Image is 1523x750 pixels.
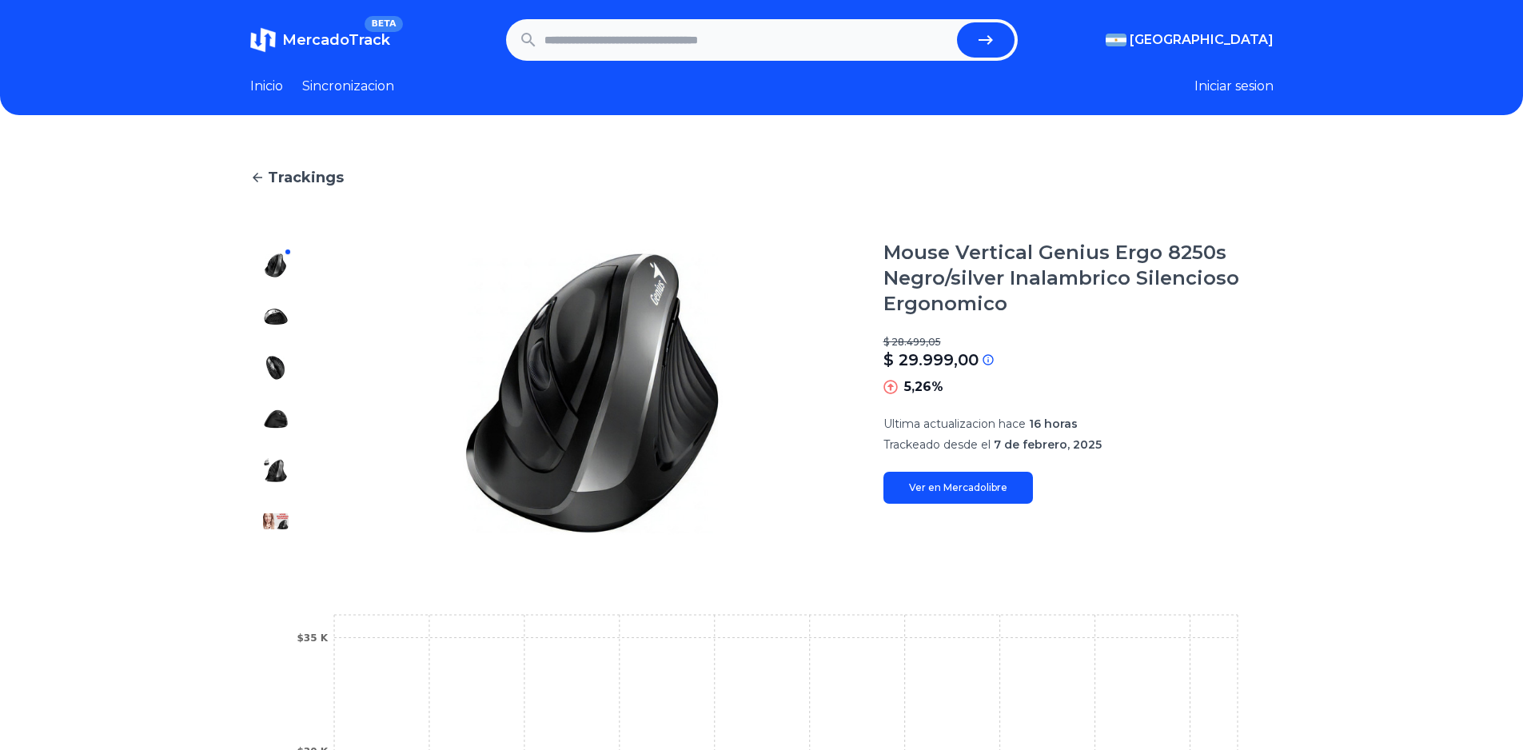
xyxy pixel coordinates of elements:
[883,472,1033,504] a: Ver en Mercadolibre
[302,77,394,96] a: Sincronizacion
[250,27,390,53] a: MercadoTrackBETA
[883,240,1274,317] h1: Mouse Vertical Genius Ergo 8250s Negro/silver Inalambrico Silencioso Ergonomico
[1106,30,1274,50] button: [GEOGRAPHIC_DATA]
[268,166,344,189] span: Trackings
[263,509,289,534] img: Mouse Vertical Genius Ergo 8250s Negro/silver Inalambrico Silencioso Ergonomico
[1029,417,1078,431] span: 16 horas
[263,406,289,432] img: Mouse Vertical Genius Ergo 8250s Negro/silver Inalambrico Silencioso Ergonomico
[1194,77,1274,96] button: Iniciar sesion
[263,457,289,483] img: Mouse Vertical Genius Ergo 8250s Negro/silver Inalambrico Silencioso Ergonomico
[297,632,328,644] tspan: $35 K
[282,31,390,49] span: MercadoTrack
[1130,30,1274,50] span: [GEOGRAPHIC_DATA]
[263,355,289,381] img: Mouse Vertical Genius Ergo 8250s Negro/silver Inalambrico Silencioso Ergonomico
[883,417,1026,431] span: Ultima actualizacion hace
[883,349,979,371] p: $ 29.999,00
[263,253,289,278] img: Mouse Vertical Genius Ergo 8250s Negro/silver Inalambrico Silencioso Ergonomico
[365,16,402,32] span: BETA
[263,304,289,329] img: Mouse Vertical Genius Ergo 8250s Negro/silver Inalambrico Silencioso Ergonomico
[250,27,276,53] img: MercadoTrack
[250,77,283,96] a: Inicio
[883,336,1274,349] p: $ 28.499,05
[994,437,1102,452] span: 7 de febrero, 2025
[250,166,1274,189] a: Trackings
[883,437,991,452] span: Trackeado desde el
[333,240,851,547] img: Mouse Vertical Genius Ergo 8250s Negro/silver Inalambrico Silencioso Ergonomico
[1106,34,1126,46] img: Argentina
[904,377,943,397] p: 5,26%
